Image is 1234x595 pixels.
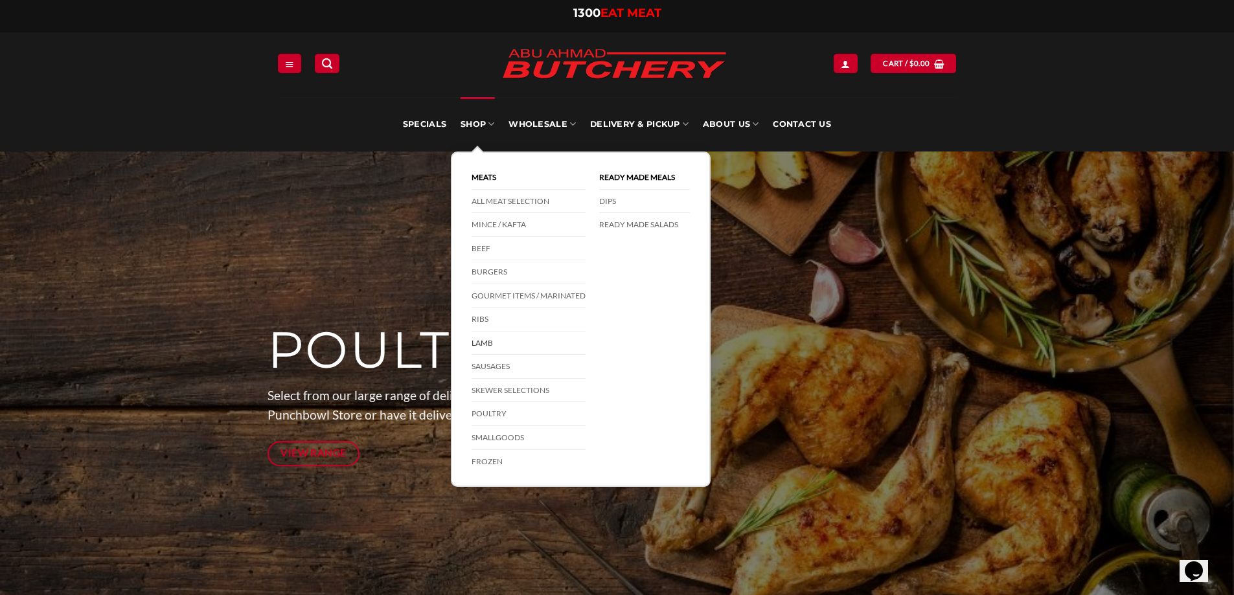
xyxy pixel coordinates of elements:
a: Ready Made Meals [599,166,690,190]
a: Contact Us [773,97,831,152]
bdi: 0.00 [909,59,930,67]
a: View cart [871,54,956,73]
a: Burgers [472,260,586,284]
a: Wholesale [508,97,576,152]
a: 1300EAT MEAT [573,6,661,20]
a: Smallgoods [472,426,586,450]
a: Meats [472,166,586,190]
iframe: chat widget [1180,543,1221,582]
a: Skewer Selections [472,379,586,403]
a: Frozen [472,450,586,473]
a: Search [315,54,339,73]
a: Login [834,54,857,73]
span: 1300 [573,6,600,20]
a: Ready Made Salads [599,213,690,236]
a: View Range [268,441,360,466]
a: Menu [278,54,301,73]
span: Select from our large range of delicious Order online & collect from our Punchbowl Store or have ... [268,388,696,423]
a: All Meat Selection [472,190,586,214]
a: Delivery & Pickup [590,97,689,152]
a: Specials [403,97,446,152]
a: Lamb [472,331,586,355]
a: Gourmet Items / Marinated [472,284,586,308]
a: Mince / Kafta [472,213,586,237]
a: Ribs [472,308,586,331]
a: Poultry [472,402,586,426]
span: POULTRY [268,319,523,381]
span: EAT MEAT [600,6,661,20]
span: View Range [280,445,347,461]
a: DIPS [599,190,690,214]
a: About Us [703,97,759,152]
a: SHOP [461,97,494,152]
a: Sausages [472,355,586,379]
span: $ [909,58,914,69]
span: Cart / [883,58,930,69]
img: Abu Ahmad Butchery [491,40,737,89]
a: Beef [472,237,586,261]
